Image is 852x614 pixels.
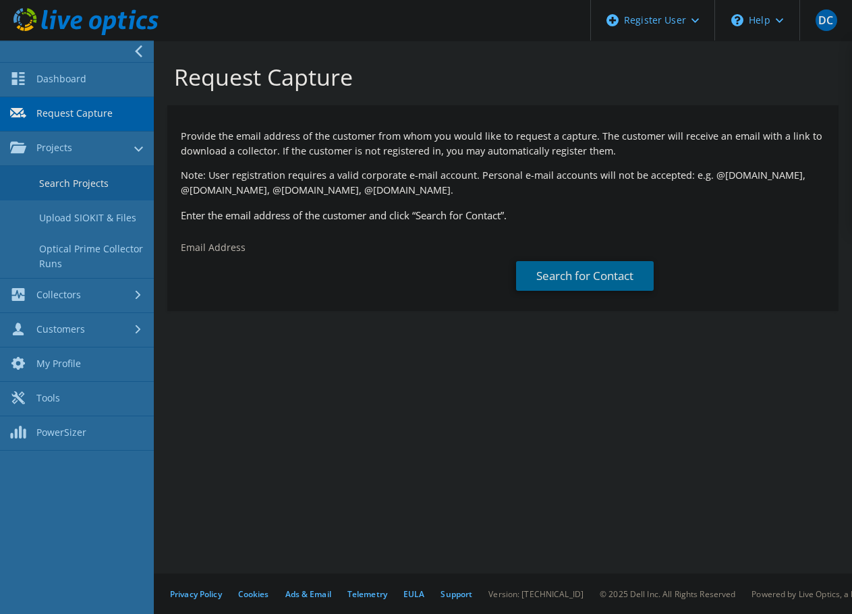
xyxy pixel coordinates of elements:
a: Support [441,588,472,600]
a: EULA [403,588,424,600]
a: Telemetry [347,588,387,600]
li: Version: [TECHNICAL_ID] [488,588,584,600]
h3: Enter the email address of the customer and click “Search for Contact”. [181,208,825,223]
a: Search for Contact [516,261,654,291]
p: Provide the email address of the customer from whom you would like to request a capture. The cust... [181,129,825,159]
label: Email Address [181,241,246,254]
h1: Request Capture [174,63,825,91]
p: Note: User registration requires a valid corporate e-mail account. Personal e-mail accounts will ... [181,168,825,198]
li: © 2025 Dell Inc. All Rights Reserved [600,588,735,600]
a: Ads & Email [285,588,331,600]
a: Privacy Policy [170,588,222,600]
svg: \n [731,14,743,26]
a: Cookies [238,588,269,600]
span: DC [816,9,837,31]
